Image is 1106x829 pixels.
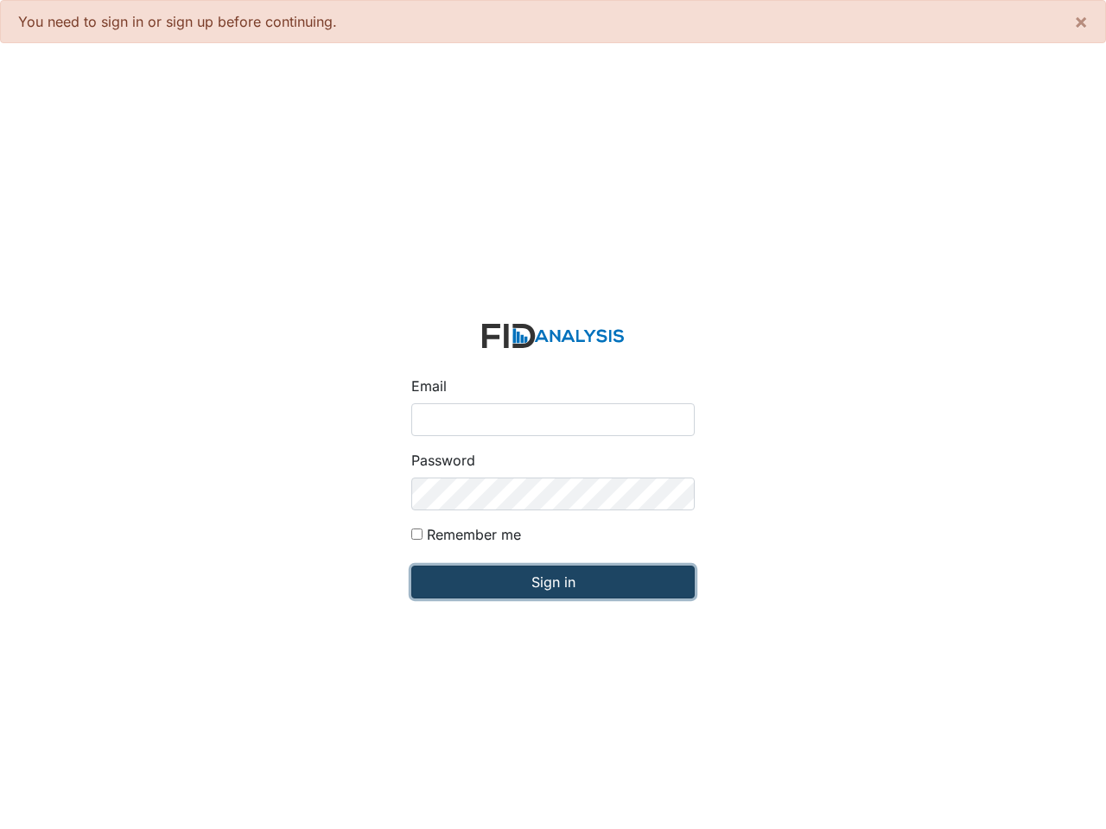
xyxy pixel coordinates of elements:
[411,566,695,598] input: Sign in
[482,324,624,349] img: logo-2fc8c6e3336f68795322cb6e9a2b9007179b544421de10c17bdaae8622450297.svg
[1074,9,1088,34] span: ×
[411,450,475,471] label: Password
[427,524,521,545] label: Remember me
[1057,1,1105,42] button: ×
[411,376,447,396] label: Email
